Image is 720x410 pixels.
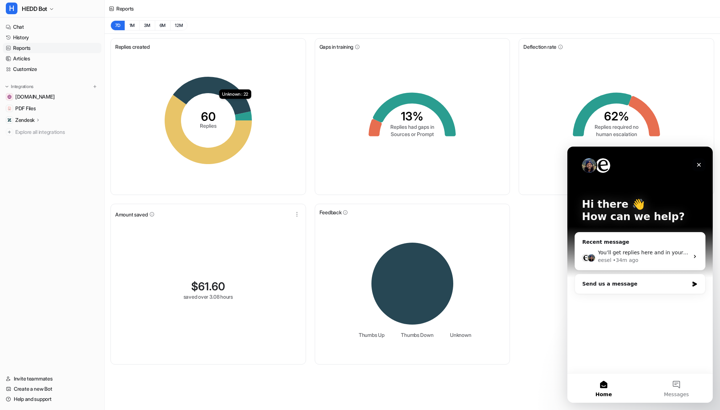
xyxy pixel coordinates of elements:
[3,127,101,137] a: Explore all integrations
[319,208,342,216] span: Feedback
[155,20,170,31] button: 6M
[3,43,101,53] a: Reports
[11,84,33,89] p: Integrations
[201,110,216,124] tspan: 60
[198,280,225,293] span: 61.60
[391,131,434,137] tspan: Sources or Prompt
[3,32,101,43] a: History
[7,106,12,111] img: PDF Files
[73,227,145,256] button: Messages
[116,5,134,12] div: Reports
[28,245,44,250] span: Home
[139,20,155,31] button: 3M
[390,124,434,130] tspan: Replies had gaps in
[125,20,140,31] button: 1M
[3,394,101,404] a: Help and support
[15,134,121,141] div: Send us a message
[115,43,150,51] span: Replies created
[567,147,713,403] iframe: Intercom live chat
[170,20,188,31] button: 12M
[15,116,35,124] p: Zendesk
[7,127,138,147] div: Send us a message
[6,3,17,14] span: H
[7,95,12,99] img: hedd.audio
[596,131,637,137] tspan: human escalation
[31,110,44,118] div: eesel
[354,331,384,339] li: Thumbs Up
[3,64,101,74] a: Customize
[200,123,217,129] tspan: Replies
[97,245,122,250] span: Messages
[3,374,101,384] a: Invite teammates
[523,43,556,51] span: Deflection rate
[3,103,101,114] a: PDF FilesPDF Files
[125,12,138,25] div: Close
[4,84,9,89] img: expand menu
[319,43,354,51] span: Gaps in training
[115,211,148,218] span: Amount saved
[3,92,101,102] a: hedd.audio[DOMAIN_NAME]
[396,331,433,339] li: Thumbs Down
[110,20,125,31] button: 7D
[92,84,97,89] img: menu_add.svg
[401,109,423,123] tspan: 13%
[3,384,101,394] a: Create a new Bot
[15,105,36,112] span: PDF Files
[184,293,233,300] div: saved over 3.08 hours
[31,103,373,109] span: You’ll get replies here and in your email: ✉️ [PERSON_NAME][EMAIL_ADDRESS][DOMAIN_NAME] The team ...
[3,83,36,90] button: Integrations
[595,124,639,130] tspan: Replies required no
[22,4,47,14] span: HEDD Bot
[6,128,13,136] img: explore all integrations
[45,110,71,118] div: • 34m ago
[15,93,55,100] span: [DOMAIN_NAME]
[3,22,101,32] a: Chat
[445,331,471,339] li: Unknown
[604,109,629,123] tspan: 62%
[15,126,98,138] span: Explore all integrations
[7,118,12,122] img: Zendesk
[191,280,225,293] div: $
[3,53,101,64] a: Articles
